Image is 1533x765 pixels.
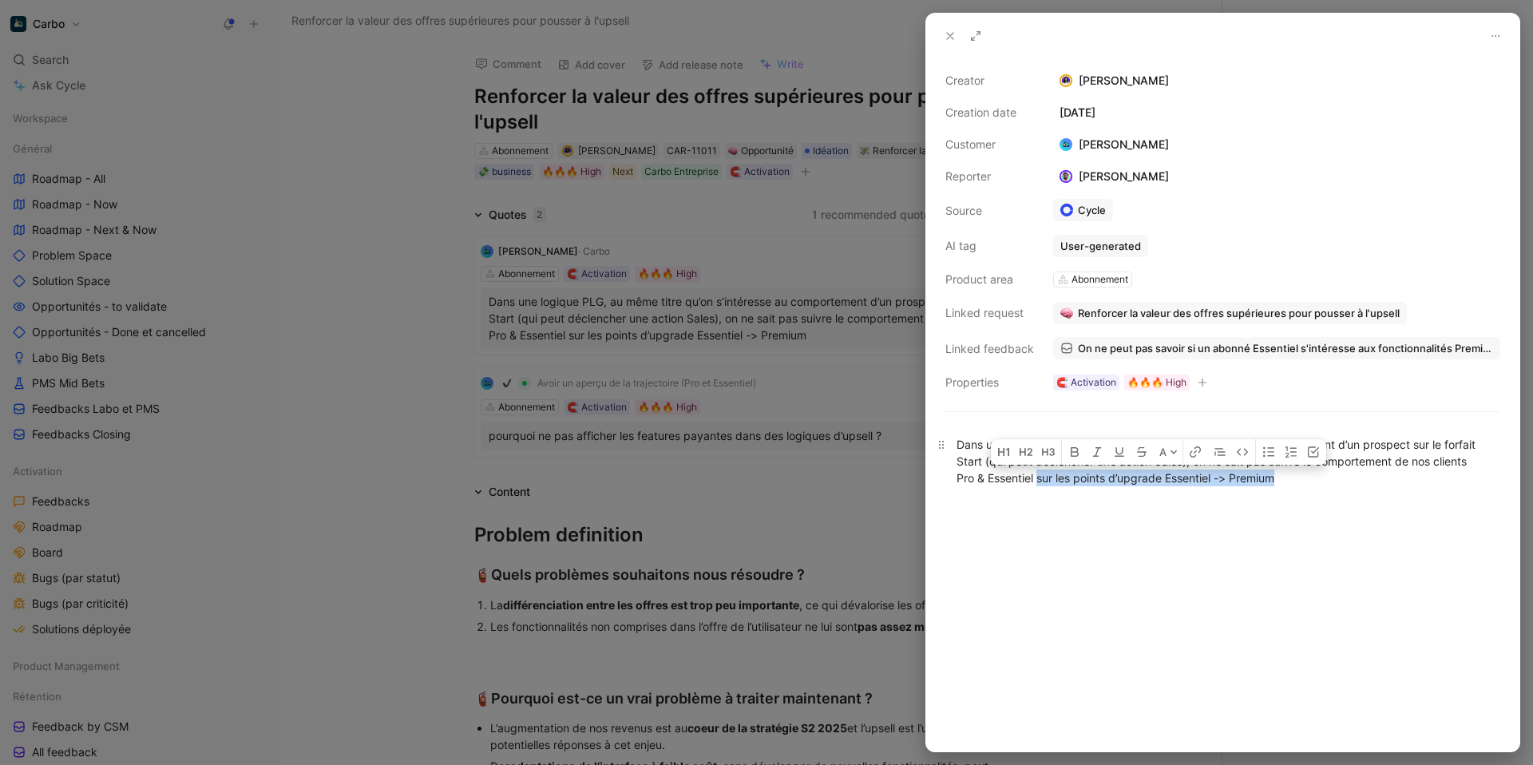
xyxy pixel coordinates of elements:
span: On ne peut pas savoir si un abonné Essentiel s'intéresse aux fonctionnalités Premium (upsell) [1078,341,1493,355]
div: Properties [945,373,1034,392]
div: [DATE] [1053,103,1500,122]
div: Creation date [945,103,1034,122]
img: avatar [1061,172,1072,182]
div: [PERSON_NAME] [1053,135,1175,154]
div: Reporter [945,167,1034,186]
div: AI tag [945,236,1034,256]
img: logo [1060,138,1072,151]
div: [PERSON_NAME] [1053,167,1175,186]
a: Cycle [1053,199,1113,221]
div: 🧲 Activation [1056,375,1116,390]
a: On ne peut pas savoir si un abonné Essentiel s'intéresse aux fonctionnalités Premium (upsell) [1053,337,1500,359]
div: Dans une logique PLG, au même titre qu’on s’intéresse au comportement d’un prospect sur le forfai... [957,436,1489,486]
div: User-generated [1060,239,1141,253]
div: Abonnement [1072,272,1128,287]
div: 🔥🔥🔥 High [1127,375,1186,390]
div: Linked feedback [945,339,1034,359]
span: Renforcer la valeur des offres supérieures pour pousser à l'upsell [1078,306,1400,320]
img: avatar [1061,76,1072,86]
div: [PERSON_NAME] [1053,71,1500,90]
div: Source [945,201,1034,220]
div: Creator [945,71,1034,90]
button: 🧠Renforcer la valeur des offres supérieures pour pousser à l'upsell [1053,302,1407,324]
img: 🧠 [1060,307,1073,319]
div: Linked request [945,303,1034,323]
div: Product area [945,270,1034,289]
div: Customer [945,135,1034,154]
